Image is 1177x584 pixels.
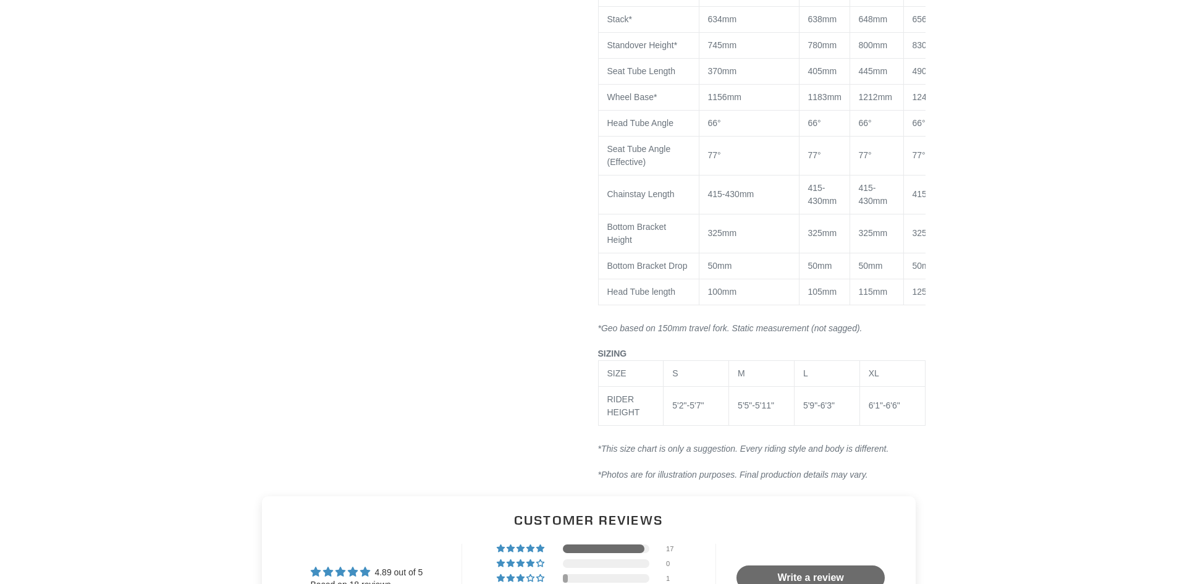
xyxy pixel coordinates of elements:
[666,574,681,583] div: 1
[374,567,423,577] span: 4.89 out of 5
[607,393,655,419] div: RIDER HEIGHT
[598,470,868,480] span: *Photos are for illustration purposes. Final production details may vary.
[708,66,737,76] span: 370mm
[808,150,821,160] span: 77°
[808,261,832,271] span: 50mm
[859,118,872,128] span: 66°
[859,40,888,50] span: 800mm
[859,287,888,297] span: 115mm
[708,261,732,271] span: 50mm
[607,118,673,128] span: Head Tube Angle
[913,261,937,271] span: 50mm
[708,228,737,238] span: 325mm
[598,214,699,253] td: Bottom Bracket Height
[607,189,675,199] span: Chainstay Length
[497,544,546,553] div: 94% (17) reviews with 5 star rating
[808,40,837,50] span: 780mm
[808,66,837,76] span: 405mm
[607,367,655,380] div: SIZE
[859,261,883,271] span: 50mm
[672,399,720,412] div: 5'2"-5'7"
[808,287,837,297] span: 105mm
[913,118,926,128] span: 66°
[607,92,657,102] span: Wheel Base*
[738,367,785,380] div: M
[803,399,851,412] div: 5'9"-6'3"
[859,14,888,24] span: 648mm
[607,14,632,24] span: Stack*
[913,287,942,297] span: 125mm
[808,183,837,206] span: 415-430mm
[913,228,942,238] span: 325mm
[666,544,681,553] div: 17
[869,367,916,380] div: XL
[598,323,863,333] i: *Geo based on 150mm travel fork. Static measurement (not sagged).
[859,92,892,102] span: 1212mm
[708,40,737,50] span: 745mm
[913,66,942,76] span: 490mm
[808,14,837,24] span: 638mm
[272,511,906,529] h2: Customer Reviews
[808,92,842,102] span: 1183mm
[607,66,676,76] span: Seat Tube Length
[913,150,926,160] span: 77°
[738,399,785,412] div: 5'5"-5'11"
[607,287,676,297] span: Head Tube length
[859,150,872,160] span: 77°
[913,189,959,199] span: 415-430mm
[913,14,942,24] span: 656mm
[808,118,821,128] span: 66°
[859,183,888,206] span: 415-430mm
[497,574,546,583] div: 6% (1) reviews with 3 star rating
[808,228,837,238] span: 325mm
[913,92,946,102] span: 1241mm
[869,399,916,412] div: 6'1"-6'6"
[859,66,888,76] span: 445mm
[708,118,721,128] span: 66°
[708,287,737,297] span: 100mm
[913,40,942,50] span: 830mm
[803,367,851,380] div: L
[708,150,721,160] span: 77°
[607,261,688,271] span: Bottom Bracket Drop
[607,40,678,50] span: Standover Height*
[607,144,671,167] span: Seat Tube Angle (Effective)
[859,228,888,238] span: 325mm
[598,444,889,454] em: *This size chart is only a suggestion. Every riding style and body is different.
[311,565,423,579] div: Average rating is 4.89 stars
[664,360,729,386] td: S
[598,349,627,358] span: SIZING
[708,14,737,24] span: 634mm
[708,92,741,102] span: 1156mm
[708,189,754,199] span: 415-430mm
